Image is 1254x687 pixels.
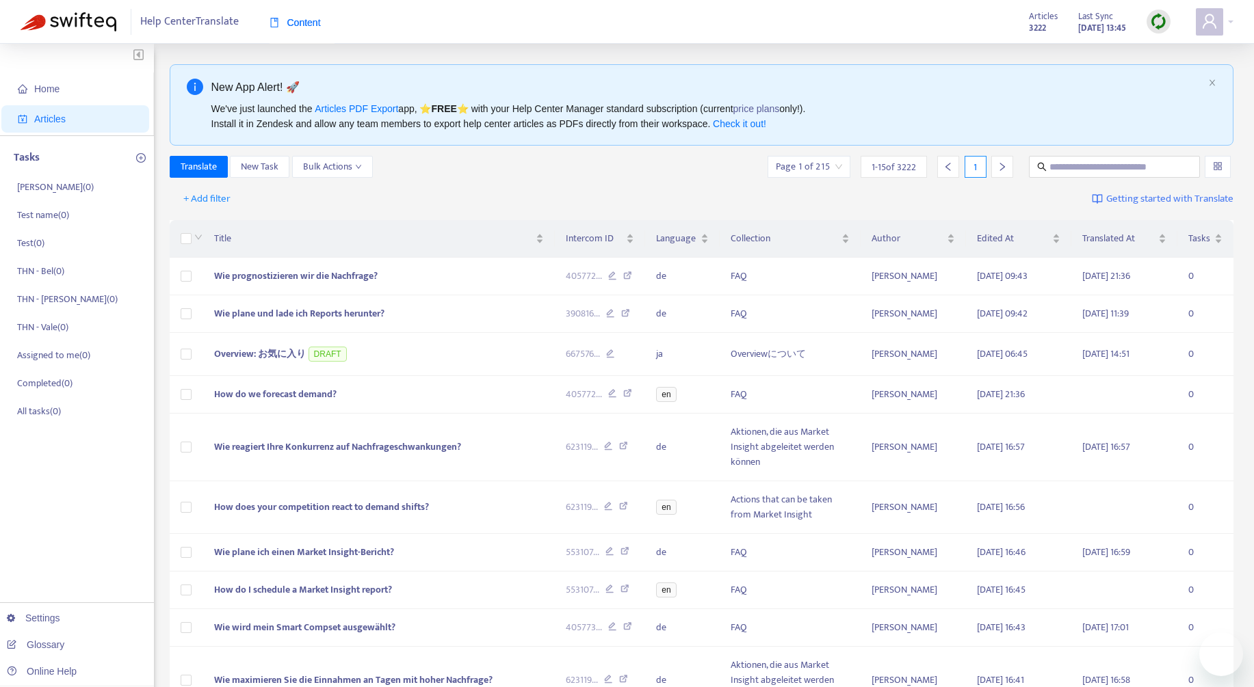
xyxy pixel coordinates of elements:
[7,639,64,650] a: Glossary
[872,160,916,174] span: 1 - 15 of 3222
[566,500,598,515] span: 623119 ...
[713,118,766,129] a: Check it out!
[1188,231,1212,246] span: Tasks
[1177,295,1233,333] td: 0
[309,347,347,362] span: DRAFT
[431,103,456,114] b: FREE
[214,544,394,560] span: Wie plane ich einen Market Insight-Bericht?
[1082,268,1130,284] span: [DATE] 21:36
[720,295,861,333] td: FAQ
[645,258,720,295] td: de
[181,159,217,174] span: Translate
[17,404,61,418] p: All tasks ( 0 )
[977,439,1025,455] span: [DATE] 16:57
[566,306,600,321] span: 390816 ...
[645,414,720,481] td: de
[1177,481,1233,534] td: 0
[241,159,278,174] span: New Task
[270,18,279,27] span: book
[1078,21,1126,36] strong: [DATE] 13:45
[1037,162,1047,172] span: search
[566,620,602,635] span: 405773 ...
[977,386,1025,402] span: [DATE] 21:36
[211,79,1203,96] div: New App Alert! 🚀
[187,79,203,95] span: info-circle
[861,481,966,534] td: [PERSON_NAME]
[720,376,861,414] td: FAQ
[17,208,69,222] p: Test name ( 0 )
[1082,619,1129,635] span: [DATE] 17:01
[943,162,953,172] span: left
[18,114,27,124] span: account-book
[1071,220,1177,258] th: Translated At
[720,571,861,609] td: FAQ
[14,150,40,166] p: Tasks
[566,545,599,560] span: 553107 ...
[18,84,27,94] span: home
[1029,21,1046,36] strong: 3222
[720,609,861,647] td: FAQ
[34,113,66,124] span: Articles
[566,582,599,597] span: 553107 ...
[1082,544,1130,560] span: [DATE] 16:59
[656,231,698,246] span: Language
[965,156,987,178] div: 1
[214,499,429,515] span: How does your competition react to demand shifts?
[170,156,228,178] button: Translate
[136,153,146,163] span: plus-circle
[977,544,1026,560] span: [DATE] 16:46
[731,231,839,246] span: Collection
[645,220,720,258] th: Language
[861,414,966,481] td: [PERSON_NAME]
[1177,220,1233,258] th: Tasks
[977,231,1049,246] span: Edited At
[1177,333,1233,376] td: 0
[977,499,1025,515] span: [DATE] 16:56
[861,258,966,295] td: [PERSON_NAME]
[977,619,1026,635] span: [DATE] 16:43
[214,346,306,362] span: Overview: お気に入り
[645,333,720,376] td: ja
[17,376,73,390] p: Completed ( 0 )
[1208,79,1216,87] span: close
[214,231,533,246] span: Title
[720,333,861,376] td: Overviewについて
[645,534,720,571] td: de
[214,268,378,284] span: Wie prognostizieren wir die Nachfrage?
[1106,191,1233,207] span: Getting started with Translate
[303,159,362,174] span: Bulk Actions
[7,612,60,623] a: Settings
[872,231,944,246] span: Author
[720,220,861,258] th: Collection
[566,387,602,402] span: 405772 ...
[1177,376,1233,414] td: 0
[966,220,1071,258] th: Edited At
[1208,79,1216,87] button: close
[183,191,231,207] span: + Add filter
[1092,193,1103,204] img: image-link
[1177,534,1233,571] td: 0
[211,101,1203,131] div: We've just launched the app, ⭐ ⭐️ with your Help Center Manager standard subscription (current on...
[1029,9,1058,24] span: Articles
[214,619,395,635] span: Wie wird mein Smart Compset ausgewählt?
[17,348,90,362] p: Assigned to me ( 0 )
[17,180,94,194] p: [PERSON_NAME] ( 0 )
[173,188,241,210] button: + Add filter
[656,500,676,515] span: en
[1082,346,1129,362] span: [DATE] 14:51
[7,666,77,677] a: Online Help
[861,295,966,333] td: [PERSON_NAME]
[656,387,676,402] span: en
[292,156,373,178] button: Bulk Actionsdown
[861,220,966,258] th: Author
[861,571,966,609] td: [PERSON_NAME]
[315,103,398,114] a: Articles PDF Export
[1082,231,1155,246] span: Translated At
[555,220,645,258] th: Intercom ID
[1082,306,1129,321] span: [DATE] 11:39
[733,103,780,114] a: price plans
[861,534,966,571] td: [PERSON_NAME]
[720,258,861,295] td: FAQ
[355,163,362,170] span: down
[34,83,60,94] span: Home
